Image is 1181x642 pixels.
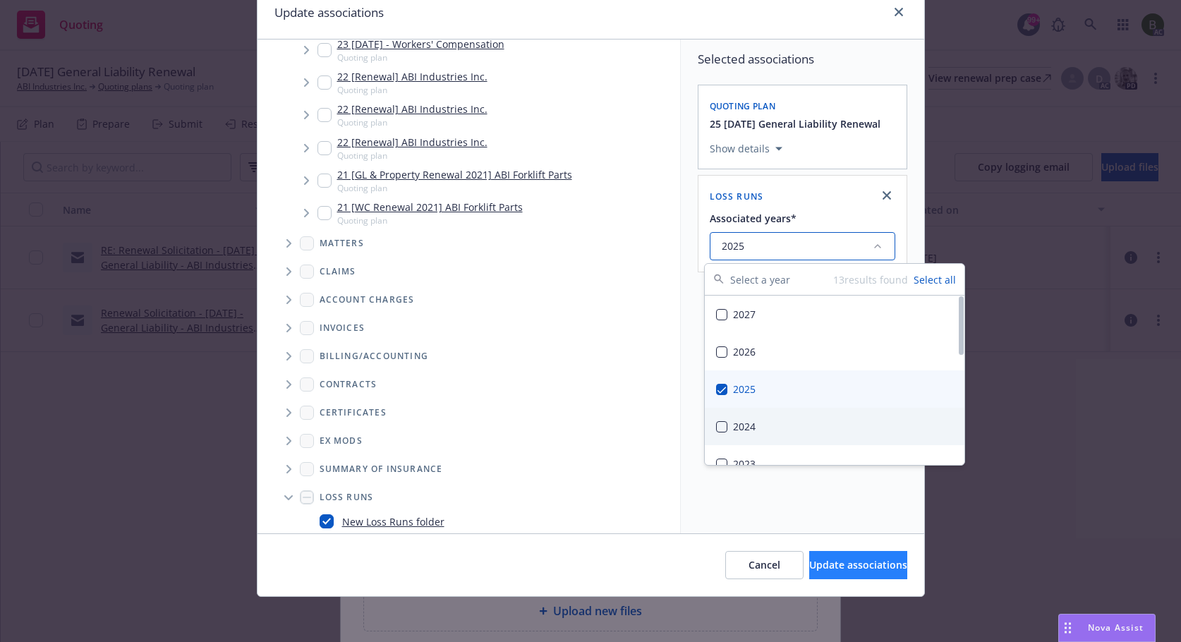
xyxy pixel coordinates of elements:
span: Quoting plan [337,84,487,96]
span: Loss Runs [320,493,374,502]
span: Quoting plan [337,182,572,194]
span: Contracts [320,380,377,389]
span: Selected associations [698,51,907,68]
h1: Update associations [274,4,384,22]
span: Billing/Accounting [320,352,429,361]
button: Cancel [725,551,804,579]
span: Account charges [320,296,415,304]
div: 2027 [705,296,964,333]
span: Certificates [320,408,387,417]
span: Quoting plan [337,214,523,226]
a: New Loss Runs folder [342,514,444,529]
div: 2023 [705,445,964,483]
span: Quoting plan [337,116,487,128]
div: Folder Tree Example [258,342,680,566]
span: Matters [320,239,364,248]
button: Nova Assist [1058,614,1156,642]
a: 22 [Renewal] ABI Industries Inc. [337,69,487,84]
span: Ex Mods [320,437,363,445]
span: Claims [320,267,356,276]
button: Update associations [809,551,907,579]
a: 21 [WC Renewal 2021] ABI Forklift Parts [337,200,523,214]
span: Summary of insurance [320,465,443,473]
span: Nova Assist [1088,622,1144,634]
span: Loss Runs [710,190,764,202]
button: Show details [704,140,788,157]
div: 2024 [705,408,964,445]
span: Quoting plan [710,100,776,112]
a: 22 [Renewal] ABI Industries Inc. [337,135,487,150]
div: Drag to move [1059,614,1077,641]
a: 22 [Renewal] ABI Industries Inc. [337,102,487,116]
span: Quoting plan [337,150,487,162]
a: 23 [DATE] - Workers' Compensation [337,37,504,52]
span: Update associations [809,558,907,571]
span: Invoices [320,324,365,332]
a: close [890,4,907,20]
span: Associated years* [710,212,797,225]
a: close [878,187,895,204]
div: 2026 [705,333,964,370]
div: 2025 [705,370,964,408]
div: Suggestions [705,296,964,465]
button: Select all [914,272,956,287]
span: Quoting plan [337,52,504,63]
button: 25 [DATE] General Liability Renewal [710,116,880,131]
a: 21 [GL & Property Renewal 2021] ABI Forklift Parts [337,167,572,182]
input: Select a year [730,264,833,295]
span: Cancel [749,558,780,571]
span: 2025 [722,239,872,253]
p: 13 results found [833,272,908,287]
